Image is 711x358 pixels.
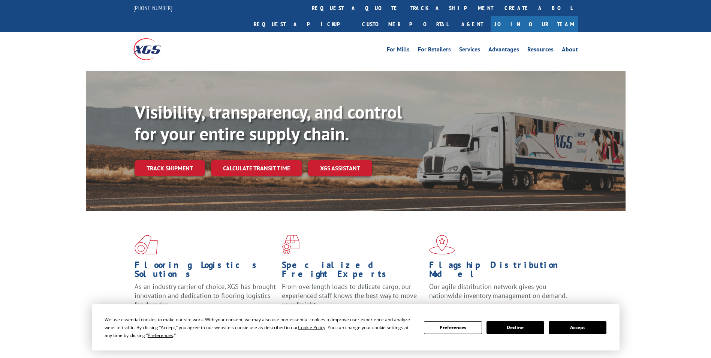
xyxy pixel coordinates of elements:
a: Customer Portal [356,16,454,32]
img: xgs-icon-focused-on-flooring-red [282,235,299,254]
a: XGS ASSISTANT [308,160,372,176]
a: Join Our Team [491,16,578,32]
span: Preferences [148,332,173,338]
a: About [562,47,578,55]
span: Cookie Policy [298,324,325,331]
a: For Mills [387,47,410,55]
img: xgs-icon-total-supply-chain-intelligence-red [135,235,158,254]
a: Request a pickup [248,16,356,32]
a: Advantages [488,47,519,55]
a: Resources [527,47,554,55]
a: Services [459,47,480,55]
a: Track shipment [135,160,205,176]
img: xgs-icon-flagship-distribution-model-red [429,235,455,254]
span: As an industry carrier of choice, XGS has brought innovation and dedication to flooring logistics... [135,282,276,309]
p: From overlength loads to delicate cargo, our experienced staff knows the best way to move your fr... [282,282,424,316]
button: Preferences [424,321,482,334]
div: Cookie Consent Prompt [92,304,620,350]
a: [PHONE_NUMBER] [133,4,172,12]
a: Agent [454,16,491,32]
b: Visibility, transparency, and control for your entire supply chain. [135,100,402,145]
a: Calculate transit time [211,160,302,176]
h1: Flooring Logistics Solutions [135,260,276,282]
span: Our agile distribution network gives you nationwide inventory management on demand. [429,282,567,300]
h1: Flagship Distribution Model [429,260,571,282]
div: We use essential cookies to make our site work. With your consent, we may also use non-essential ... [105,316,415,339]
button: Decline [486,321,544,334]
h1: Specialized Freight Experts [282,260,424,282]
a: For Retailers [418,47,451,55]
button: Accept [549,321,606,334]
